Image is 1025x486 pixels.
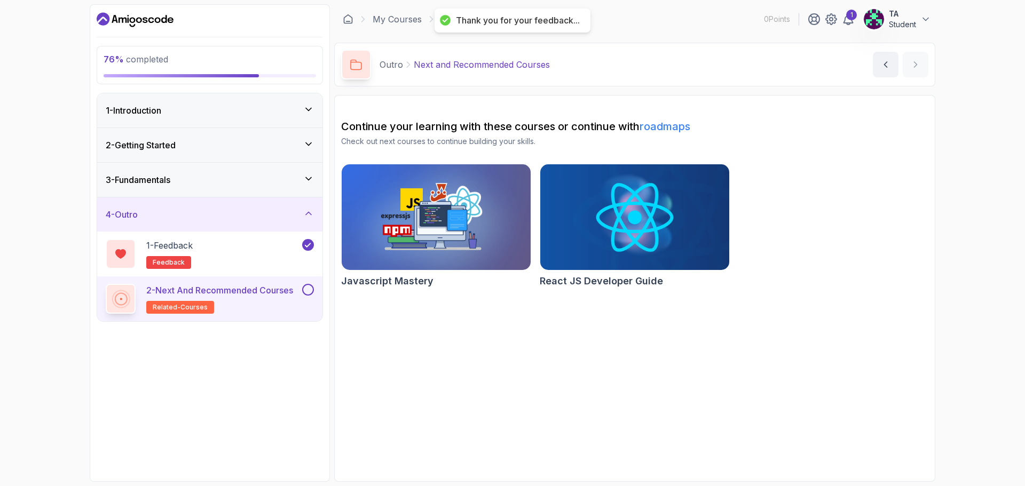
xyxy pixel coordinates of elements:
[106,104,161,117] h3: 1 - Introduction
[341,164,531,289] a: Javascript Mastery cardJavascript Mastery
[873,52,898,77] button: previous content
[456,15,580,26] div: Thank you for your feedback...
[106,173,170,186] h3: 3 - Fundamentals
[640,120,690,133] a: roadmaps
[97,197,322,232] button: 4-Outro
[343,14,353,25] a: Dashboard
[846,10,857,20] div: 1
[146,284,293,297] p: 2 - Next and Recommended Courses
[380,58,403,71] p: Outro
[414,58,550,71] p: Next and Recommended Courses
[342,164,531,270] img: Javascript Mastery card
[146,239,193,252] p: 1 - Feedback
[341,274,433,289] h2: Javascript Mastery
[540,164,729,270] img: React JS Developer Guide card
[97,93,322,128] button: 1-Introduction
[104,54,124,65] span: 76 %
[863,9,931,30] button: user profile imageTAStudent
[341,119,928,134] h2: Continue your learning with these courses or continue with
[889,19,916,30] p: Student
[106,208,138,221] h3: 4 - Outro
[106,139,176,152] h3: 2 - Getting Started
[764,14,790,25] p: 0 Points
[842,13,855,26] a: 1
[104,54,168,65] span: completed
[889,9,916,19] p: TA
[97,11,174,28] a: Dashboard
[373,13,422,26] a: My Courses
[341,136,928,147] p: Check out next courses to continue building your skills.
[903,52,928,77] button: next content
[97,163,322,197] button: 3-Fundamentals
[540,164,730,289] a: React JS Developer Guide cardReact JS Developer Guide
[153,303,208,312] span: related-courses
[540,274,663,289] h2: React JS Developer Guide
[106,239,314,269] button: 1-Feedbackfeedback
[864,9,884,29] img: user profile image
[153,258,185,267] span: feedback
[106,284,314,314] button: 2-Next and Recommended Coursesrelated-courses
[97,128,322,162] button: 2-Getting Started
